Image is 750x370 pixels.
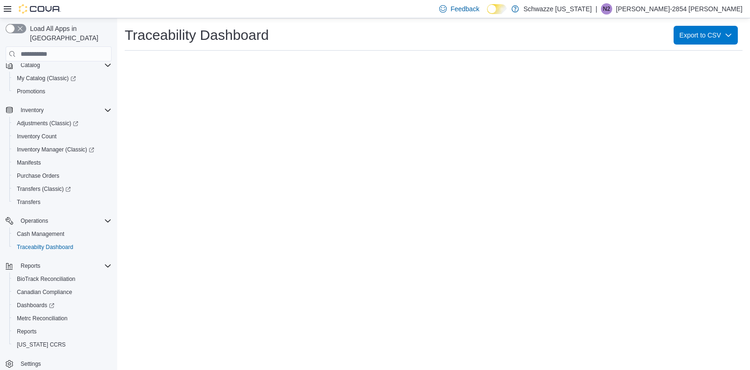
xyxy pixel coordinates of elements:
[13,170,112,181] span: Purchase Orders
[17,105,47,116] button: Inventory
[13,339,69,350] a: [US_STATE] CCRS
[17,159,41,166] span: Manifests
[13,183,112,195] span: Transfers (Classic)
[13,131,60,142] a: Inventory Count
[13,86,112,97] span: Promotions
[17,243,73,251] span: Traceabilty Dashboard
[13,170,63,181] a: Purchase Orders
[17,120,78,127] span: Adjustments (Classic)
[9,156,115,169] button: Manifests
[9,325,115,338] button: Reports
[674,26,738,45] button: Export to CSV
[17,172,60,180] span: Purchase Orders
[13,196,44,208] a: Transfers
[13,118,112,129] span: Adjustments (Classic)
[2,104,115,117] button: Inventory
[17,230,64,238] span: Cash Management
[13,273,112,285] span: BioTrack Reconciliation
[13,287,112,298] span: Canadian Compliance
[17,358,112,370] span: Settings
[9,196,115,209] button: Transfers
[17,198,40,206] span: Transfers
[9,169,115,182] button: Purchase Orders
[13,73,80,84] a: My Catalog (Classic)
[679,26,732,45] span: Export to CSV
[17,60,112,71] span: Catalog
[21,217,48,225] span: Operations
[13,313,112,324] span: Metrc Reconciliation
[9,143,115,156] a: Inventory Manager (Classic)
[603,3,610,15] span: N2
[17,88,45,95] span: Promotions
[17,60,44,71] button: Catalog
[17,328,37,335] span: Reports
[26,24,112,43] span: Load All Apps in [GEOGRAPHIC_DATA]
[17,75,76,82] span: My Catalog (Classic)
[17,341,66,348] span: [US_STATE] CCRS
[9,241,115,254] button: Traceabilty Dashboard
[17,133,57,140] span: Inventory Count
[13,144,98,155] a: Inventory Manager (Classic)
[17,275,75,283] span: BioTrack Reconciliation
[9,299,115,312] a: Dashboards
[13,118,82,129] a: Adjustments (Classic)
[13,228,112,240] span: Cash Management
[17,215,52,227] button: Operations
[616,3,742,15] p: [PERSON_NAME]-2854 [PERSON_NAME]
[19,4,61,14] img: Cova
[17,146,94,153] span: Inventory Manager (Classic)
[9,272,115,286] button: BioTrack Reconciliation
[13,326,40,337] a: Reports
[13,144,112,155] span: Inventory Manager (Classic)
[524,3,592,15] p: Schwazze [US_STATE]
[13,86,49,97] a: Promotions
[9,227,115,241] button: Cash Management
[13,242,77,253] a: Traceabilty Dashboard
[21,61,40,69] span: Catalog
[13,326,112,337] span: Reports
[13,131,112,142] span: Inventory Count
[2,59,115,72] button: Catalog
[13,313,71,324] a: Metrc Reconciliation
[13,242,112,253] span: Traceabilty Dashboard
[13,300,58,311] a: Dashboards
[487,14,487,15] span: Dark Mode
[595,3,597,15] p: |
[13,157,45,168] a: Manifests
[9,182,115,196] a: Transfers (Classic)
[2,214,115,227] button: Operations
[2,259,115,272] button: Reports
[9,338,115,351] button: [US_STATE] CCRS
[17,185,71,193] span: Transfers (Classic)
[9,85,115,98] button: Promotions
[17,358,45,370] a: Settings
[17,215,112,227] span: Operations
[13,196,112,208] span: Transfers
[9,312,115,325] button: Metrc Reconciliation
[9,130,115,143] button: Inventory Count
[13,157,112,168] span: Manifests
[13,300,112,311] span: Dashboards
[125,26,269,45] h1: Traceability Dashboard
[13,73,112,84] span: My Catalog (Classic)
[9,72,115,85] a: My Catalog (Classic)
[601,3,612,15] div: Norberto-2854 Hernandez
[9,286,115,299] button: Canadian Compliance
[450,4,479,14] span: Feedback
[17,302,54,309] span: Dashboards
[13,183,75,195] a: Transfers (Classic)
[21,262,40,270] span: Reports
[13,228,68,240] a: Cash Management
[17,260,112,272] span: Reports
[17,288,72,296] span: Canadian Compliance
[13,273,79,285] a: BioTrack Reconciliation
[9,117,115,130] a: Adjustments (Classic)
[13,339,112,350] span: Washington CCRS
[17,260,44,272] button: Reports
[17,315,67,322] span: Metrc Reconciliation
[17,105,112,116] span: Inventory
[21,360,41,368] span: Settings
[13,287,76,298] a: Canadian Compliance
[21,106,44,114] span: Inventory
[487,4,507,14] input: Dark Mode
